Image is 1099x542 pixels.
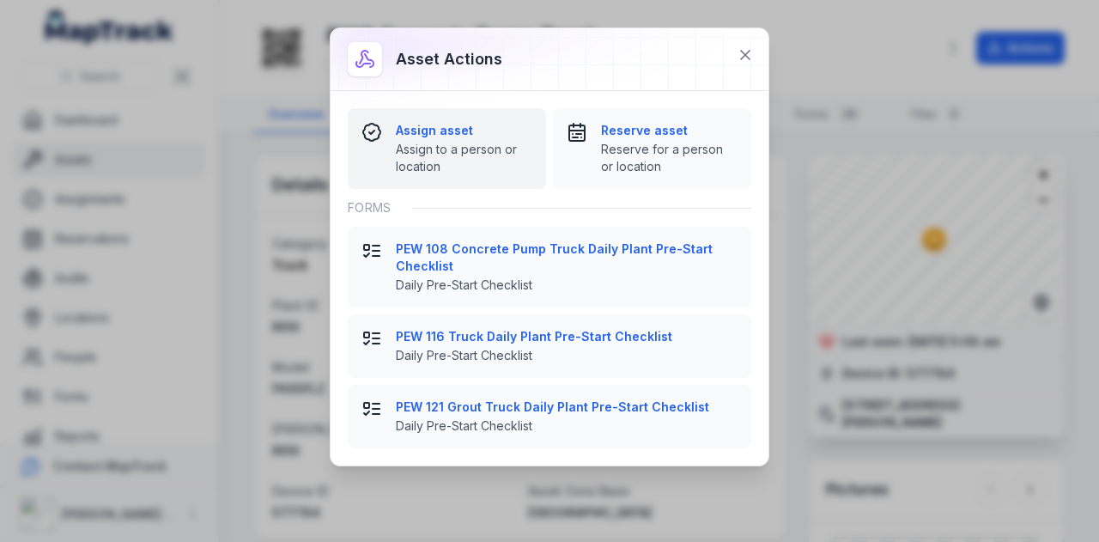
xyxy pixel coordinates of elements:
[601,141,738,175] span: Reserve for a person or location
[601,122,738,139] strong: Reserve asset
[348,227,751,308] button: PEW 108 Concrete Pump Truck Daily Plant Pre-Start ChecklistDaily Pre-Start Checklist
[396,277,738,294] span: Daily Pre-Start Checklist
[348,108,546,189] button: Assign assetAssign to a person or location
[396,241,738,275] strong: PEW 108 Concrete Pump Truck Daily Plant Pre-Start Checklist
[348,314,751,378] button: PEW 116 Truck Daily Plant Pre-Start ChecklistDaily Pre-Start Checklist
[396,328,738,345] strong: PEW 116 Truck Daily Plant Pre-Start Checklist
[553,108,751,189] button: Reserve assetReserve for a person or location
[396,399,738,416] strong: PEW 121 Grout Truck Daily Plant Pre-Start Checklist
[396,47,502,71] h3: Asset actions
[348,189,751,227] div: Forms
[396,141,532,175] span: Assign to a person or location
[396,122,532,139] strong: Assign asset
[348,385,751,448] button: PEW 121 Grout Truck Daily Plant Pre-Start ChecklistDaily Pre-Start Checklist
[396,417,738,435] span: Daily Pre-Start Checklist
[396,347,738,364] span: Daily Pre-Start Checklist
